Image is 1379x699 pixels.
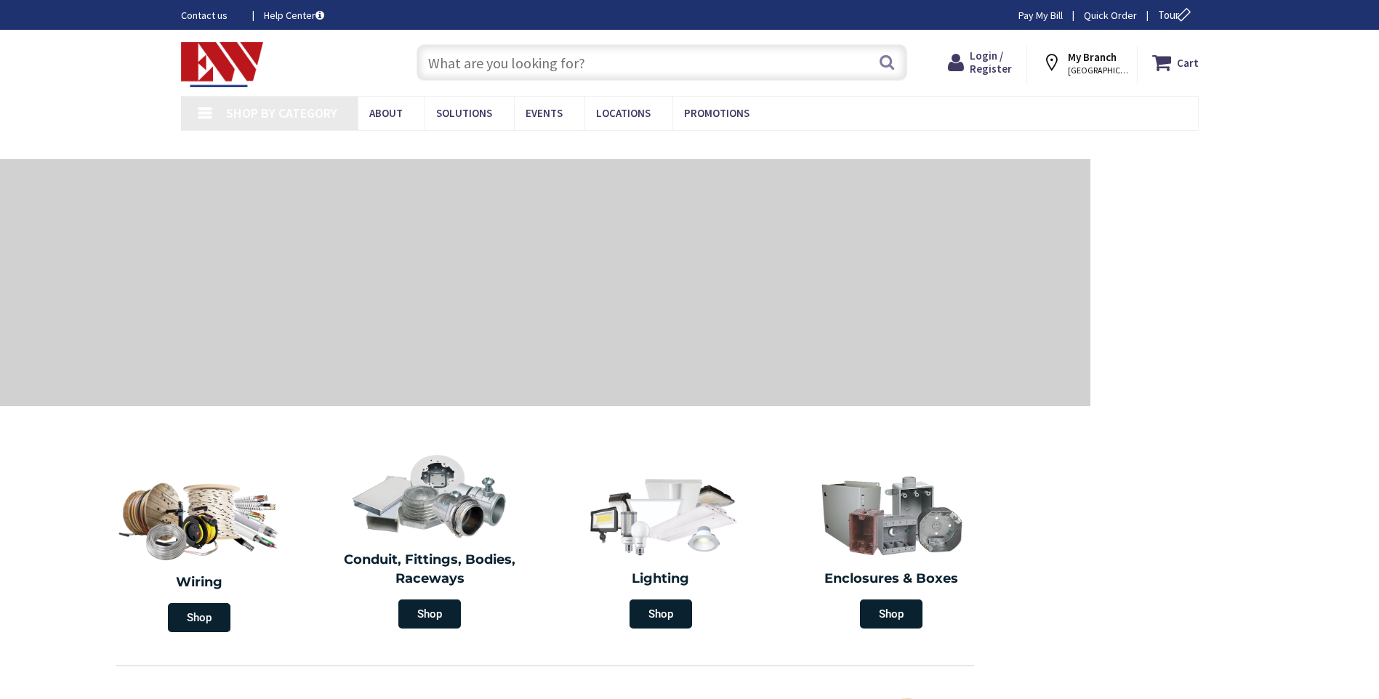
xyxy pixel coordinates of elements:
a: Help Center [264,8,324,23]
span: Shop [168,603,230,632]
a: Login / Register [948,49,1012,76]
span: [GEOGRAPHIC_DATA], [GEOGRAPHIC_DATA] [1068,65,1130,76]
span: Login / Register [970,49,1012,76]
span: Tour [1158,8,1195,22]
span: Shop [398,599,461,629]
span: Shop By Category [226,105,337,121]
a: Enclosures & Boxes Shop [780,465,1004,636]
span: Shop [630,599,692,629]
span: Solutions [436,106,492,120]
a: Pay My Bill [1018,8,1063,23]
div: My Branch [GEOGRAPHIC_DATA], [GEOGRAPHIC_DATA] [1042,49,1123,76]
a: Contact us [181,8,241,23]
img: Electrical Wholesalers, Inc. [181,42,264,87]
strong: My Branch [1068,50,1117,64]
span: Events [526,106,563,120]
h2: Lighting [556,570,765,589]
span: Promotions [684,106,749,120]
h2: Enclosures & Boxes [787,570,997,589]
a: Lighting Shop [549,465,773,636]
h2: Wiring [91,573,307,592]
span: About [369,106,403,120]
h2: Conduit, Fittings, Bodies, Raceways [326,551,535,588]
a: Quick Order [1084,8,1137,23]
a: Cart [1152,49,1199,76]
strong: Cart [1177,49,1199,76]
span: Locations [596,106,651,120]
span: Shop [860,599,922,629]
input: What are you looking for? [417,44,907,81]
a: Wiring Shop [84,465,315,639]
a: Conduit, Fittings, Bodies, Raceways Shop [318,446,542,636]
